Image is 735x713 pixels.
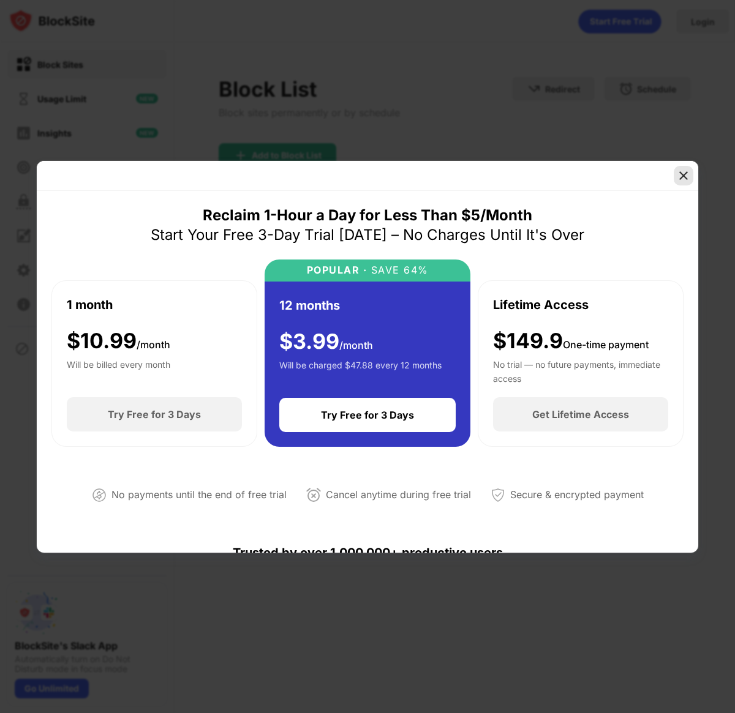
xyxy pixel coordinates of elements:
img: not-paying [92,488,107,502]
span: /month [137,338,170,351]
div: 12 months [279,296,340,315]
div: 1 month [67,296,113,314]
div: No payments until the end of free trial [111,486,287,504]
div: Lifetime Access [493,296,589,314]
div: Will be charged $47.88 every 12 months [279,359,442,383]
div: Will be billed every month [67,358,170,383]
div: $ 3.99 [279,329,373,354]
div: No trial — no future payments, immediate access [493,358,668,383]
div: $149.9 [493,329,649,354]
div: SAVE 64% [367,264,429,276]
div: $ 10.99 [67,329,170,354]
div: Try Free for 3 Days [321,409,414,421]
div: POPULAR · [307,264,367,276]
div: Try Free for 3 Days [108,408,201,420]
div: Reclaim 1-Hour a Day for Less Than $5/Month [203,206,532,225]
div: Trusted by over 1,000,000+ productive users [51,523,684,582]
div: Secure & encrypted payment [510,486,644,504]
div: Start Your Free 3-Day Trial [DATE] – No Charges Until It's Over [151,225,584,245]
span: /month [339,339,373,351]
div: Get Lifetime Access [532,408,629,420]
img: cancel-anytime [306,488,321,502]
div: Cancel anytime during free trial [326,486,471,504]
img: secured-payment [491,488,505,502]
span: One-time payment [563,338,649,351]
